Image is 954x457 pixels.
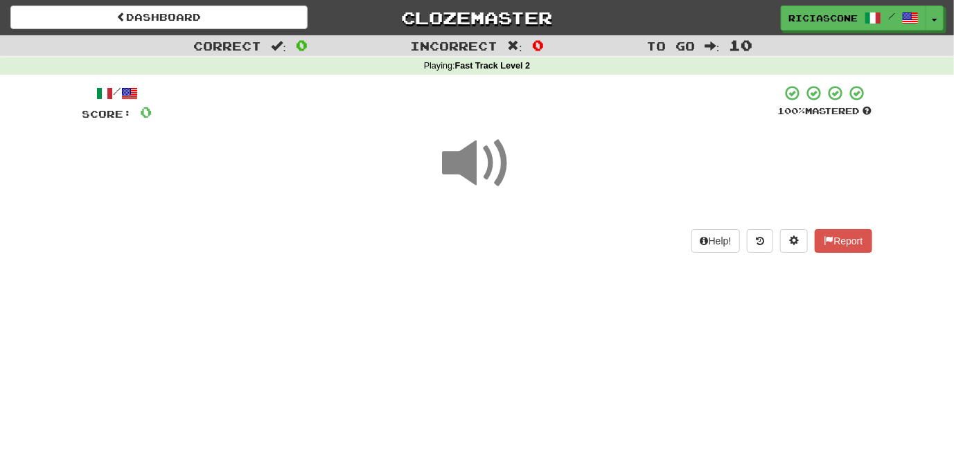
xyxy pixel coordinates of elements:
[532,37,544,53] span: 0
[507,40,522,52] span: :
[815,229,872,253] button: Report
[781,6,926,30] a: RICIASCONE /
[328,6,626,30] a: Clozemaster
[410,39,497,53] span: Incorrect
[888,11,895,21] span: /
[705,40,720,52] span: :
[271,40,286,52] span: :
[193,39,261,53] span: Correct
[82,108,132,120] span: Score:
[646,39,695,53] span: To go
[296,37,308,53] span: 0
[778,105,806,116] span: 100 %
[455,61,531,71] strong: Fast Track Level 2
[691,229,741,253] button: Help!
[730,37,753,53] span: 10
[10,6,308,29] a: Dashboard
[788,12,858,24] span: RICIASCONE
[747,229,773,253] button: Round history (alt+y)
[82,84,152,102] div: /
[778,105,872,118] div: Mastered
[141,103,152,120] span: 0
